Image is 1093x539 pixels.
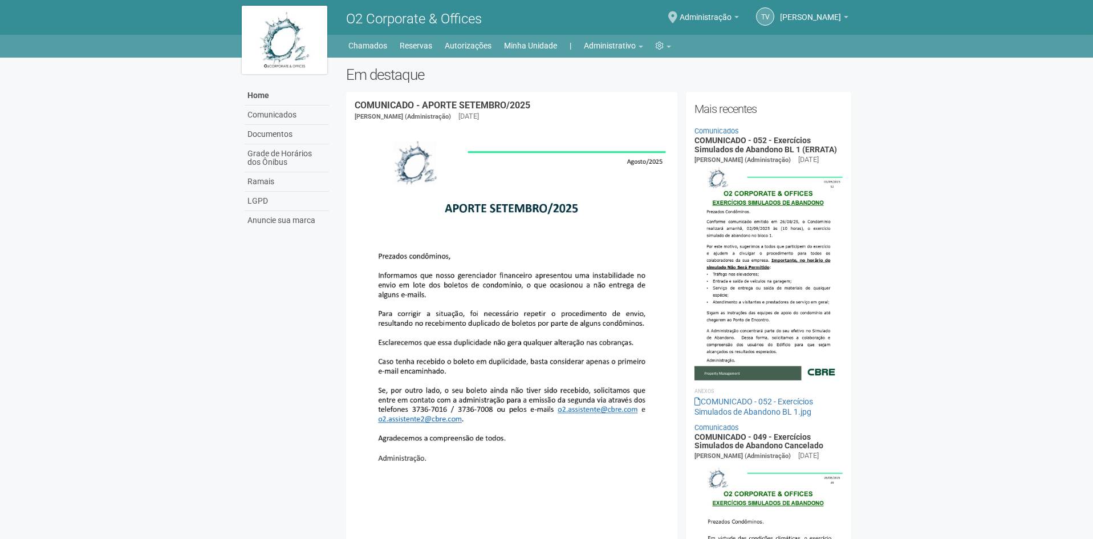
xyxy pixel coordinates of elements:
a: Administrativo [584,38,643,54]
a: LGPD [245,192,329,211]
a: Comunicados [245,106,329,125]
a: Home [245,86,329,106]
span: [PERSON_NAME] (Administração) [355,113,451,120]
a: | [570,38,571,54]
h2: Em destaque [346,66,852,83]
a: Configurações [656,38,671,54]
a: COMUNICADO - 052 - Exercícios Simulados de Abandono BL 1 (ERRATA) [694,136,837,153]
a: [PERSON_NAME] [780,14,848,23]
img: COMUNICADO%20-%20052%20-%20Exerc%C3%ADcios%20Simulados%20de%20Abandono%20BL%201.jpg [694,165,843,380]
a: COMUNICADO - 049 - Exercícios Simulados de Abandono Cancelado [694,432,823,450]
a: Administração [680,14,739,23]
a: COMUNICADO - 052 - Exercícios Simulados de Abandono BL 1.jpg [694,397,813,416]
img: logo.jpg [242,6,327,74]
span: Administração [680,2,732,22]
a: COMUNICADO - APORTE SETEMBRO/2025 [355,100,530,111]
span: O2 Corporate & Offices [346,11,482,27]
li: Anexos [694,386,843,396]
a: Comunicados [694,127,739,135]
span: [PERSON_NAME] (Administração) [694,452,791,460]
a: Documentos [245,125,329,144]
a: Minha Unidade [504,38,557,54]
a: Anuncie sua marca [245,211,329,230]
a: Reservas [400,38,432,54]
div: [DATE] [798,451,819,461]
span: [PERSON_NAME] (Administração) [694,156,791,164]
a: Chamados [348,38,387,54]
div: [DATE] [798,155,819,165]
a: TV [756,7,774,26]
div: [DATE] [458,111,479,121]
span: Thayane Vasconcelos Torres [780,2,841,22]
a: Autorizações [445,38,491,54]
h2: Mais recentes [694,100,843,117]
a: Comunicados [694,423,739,432]
a: Ramais [245,172,329,192]
a: Grade de Horários dos Ônibus [245,144,329,172]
